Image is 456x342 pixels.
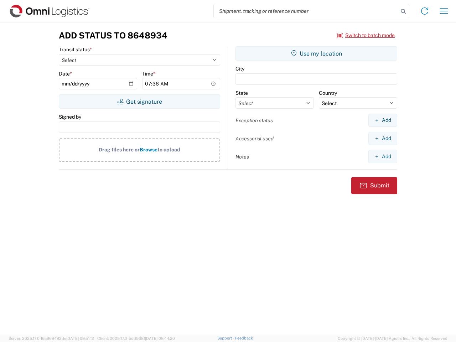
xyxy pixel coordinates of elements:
[235,90,248,96] label: State
[337,30,395,41] button: Switch to batch mode
[59,114,81,120] label: Signed by
[338,335,447,342] span: Copyright © [DATE]-[DATE] Agistix Inc., All Rights Reserved
[59,46,92,53] label: Transit status
[214,4,398,18] input: Shipment, tracking or reference number
[140,147,157,152] span: Browse
[59,71,72,77] label: Date
[59,30,167,41] h3: Add Status to 8648934
[368,150,397,163] button: Add
[319,90,337,96] label: Country
[59,94,220,109] button: Get signature
[235,336,253,340] a: Feedback
[145,336,175,341] span: [DATE] 08:44:20
[368,114,397,127] button: Add
[217,336,235,340] a: Support
[235,117,273,124] label: Exception status
[235,46,397,61] button: Use my location
[368,132,397,145] button: Add
[235,135,274,142] label: Accessorial used
[99,147,140,152] span: Drag files here or
[66,336,94,341] span: [DATE] 09:51:12
[351,177,397,194] button: Submit
[9,336,94,341] span: Server: 2025.17.0-16a969492de
[235,66,244,72] label: City
[157,147,180,152] span: to upload
[142,71,155,77] label: Time
[97,336,175,341] span: Client: 2025.17.0-5dd568f
[235,154,249,160] label: Notes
